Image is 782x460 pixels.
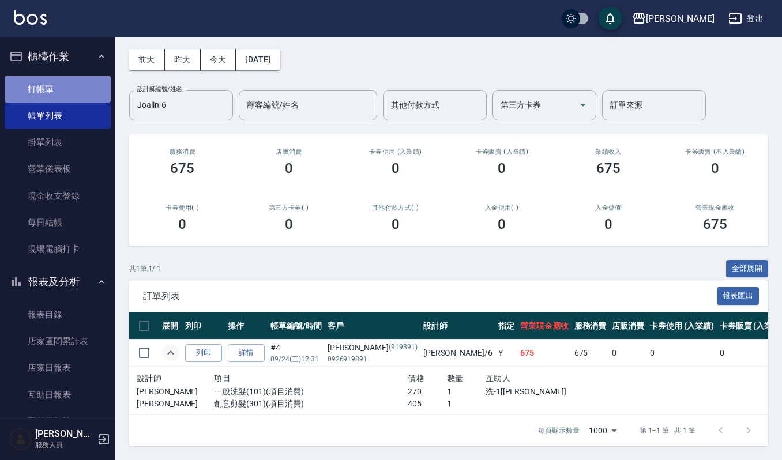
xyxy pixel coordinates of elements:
[498,160,506,176] h3: 0
[268,312,325,340] th: 帳單編號/時間
[726,260,769,278] button: 全部展開
[143,204,222,212] h2: 卡券使用(-)
[486,386,602,398] p: 洗-1[[PERSON_NAME]]
[517,340,572,367] td: 675
[538,425,580,436] p: 每頁顯示數量
[447,386,486,398] p: 1
[268,340,325,367] td: #4
[137,398,214,410] p: [PERSON_NAME]
[170,160,194,176] h3: 675
[463,148,542,156] h2: 卡券販賣 (入業績)
[356,204,435,212] h2: 其他付款方式(-)
[717,290,760,301] a: 報表匯出
[35,428,94,440] h5: [PERSON_NAME]
[201,49,236,70] button: 今天
[420,312,495,340] th: 設計師
[228,344,265,362] a: 詳情
[325,312,420,340] th: 客戶
[647,340,717,367] td: 0
[486,374,510,383] span: 互助人
[225,312,268,340] th: 操作
[5,328,111,355] a: 店家區間累計表
[627,7,719,31] button: [PERSON_NAME]
[5,42,111,71] button: 櫃檯作業
[604,216,612,232] h3: 0
[214,398,408,410] p: 創意剪髮(301)(項目消費)
[5,129,111,156] a: 掛單列表
[711,160,719,176] h3: 0
[129,263,161,274] p: 共 1 筆, 1 / 1
[137,85,182,93] label: 設計師編號/姓名
[159,312,182,340] th: 展開
[14,10,47,25] img: Logo
[389,342,418,354] p: (919891)
[185,344,222,362] button: 列印
[270,354,322,364] p: 09/24 (三) 12:31
[328,342,418,354] div: [PERSON_NAME]
[495,312,517,340] th: 指定
[5,209,111,236] a: 每日結帳
[356,148,435,156] h2: 卡券使用 (入業績)
[498,216,506,232] h3: 0
[143,291,717,302] span: 訂單列表
[584,415,621,446] div: 1000
[5,301,111,328] a: 報表目錄
[574,96,592,114] button: Open
[596,160,621,176] h3: 675
[447,374,464,383] span: 數量
[214,374,231,383] span: 項目
[9,428,32,451] img: Person
[214,386,408,398] p: 一般洗髮(101)(項目消費)
[447,398,486,410] p: 1
[609,312,647,340] th: 店販消費
[572,312,610,340] th: 服務消費
[5,156,111,182] a: 營業儀表板
[178,216,186,232] h3: 0
[646,12,715,26] div: [PERSON_NAME]
[703,216,727,232] h3: 675
[5,382,111,408] a: 互助日報表
[647,312,717,340] th: 卡券使用 (入業績)
[569,148,648,156] h2: 業績收入
[675,148,754,156] h2: 卡券販賣 (不入業績)
[129,49,165,70] button: 前天
[143,148,222,156] h3: 服務消費
[137,374,161,383] span: 設計師
[165,49,201,70] button: 昨天
[572,340,610,367] td: 675
[463,204,542,212] h2: 入金使用(-)
[285,160,293,176] h3: 0
[35,440,94,450] p: 服務人員
[250,148,329,156] h2: 店販消費
[640,425,695,436] p: 第 1–1 筆 共 1 筆
[5,103,111,129] a: 帳單列表
[250,204,329,212] h2: 第三方卡券(-)
[717,287,760,305] button: 報表匯出
[236,49,280,70] button: [DATE]
[408,374,424,383] span: 價格
[517,312,572,340] th: 營業現金應收
[5,355,111,381] a: 店家日報表
[408,386,446,398] p: 270
[609,340,647,367] td: 0
[724,8,768,29] button: 登出
[5,267,111,297] button: 報表及分析
[569,204,648,212] h2: 入金儲值
[285,216,293,232] h3: 0
[5,76,111,103] a: 打帳單
[5,236,111,262] a: 現場電腦打卡
[392,216,400,232] h3: 0
[408,398,446,410] p: 405
[328,354,418,364] p: 0926919891
[5,183,111,209] a: 現金收支登錄
[162,344,179,361] button: expand row
[137,386,214,398] p: [PERSON_NAME]
[495,340,517,367] td: Y
[420,340,495,367] td: [PERSON_NAME] /6
[675,204,754,212] h2: 營業現金應收
[5,408,111,435] a: 互助排行榜
[599,7,622,30] button: save
[182,312,225,340] th: 列印
[392,160,400,176] h3: 0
